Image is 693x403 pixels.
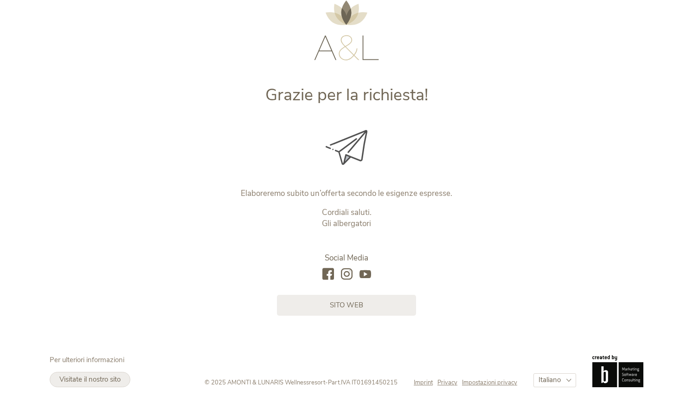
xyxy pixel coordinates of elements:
[437,378,462,387] a: Privacy
[341,268,353,281] a: instagram
[50,355,124,364] span: Per ulteriori informazioni
[277,295,416,316] a: sito web
[592,355,643,387] img: Brandnamic GmbH | Leading Hospitality Solutions
[153,188,540,199] p: Elaboreremo subito un’offerta secondo le esigenze espresse.
[153,207,540,229] p: Cordiali saluti. Gli albergatori
[414,378,437,387] a: Imprint
[322,268,334,281] a: facebook
[265,84,428,106] span: Grazie per la richiesta!
[59,375,121,384] span: Visitate il nostro sito
[205,378,325,387] span: © 2025 AMONTI & LUNARIS Wellnessresort
[414,378,433,387] span: Imprint
[325,378,328,387] span: -
[462,378,517,387] a: Impostazioni privacy
[325,253,368,263] span: Social Media
[326,130,367,165] img: Grazie per la richiesta!
[359,268,371,281] a: youtube
[328,378,398,387] span: Part.IVA IT01691450215
[50,372,130,387] a: Visitate il nostro sito
[330,300,363,310] span: sito web
[314,0,379,60] img: AMONTI & LUNARIS Wellnessresort
[437,378,457,387] span: Privacy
